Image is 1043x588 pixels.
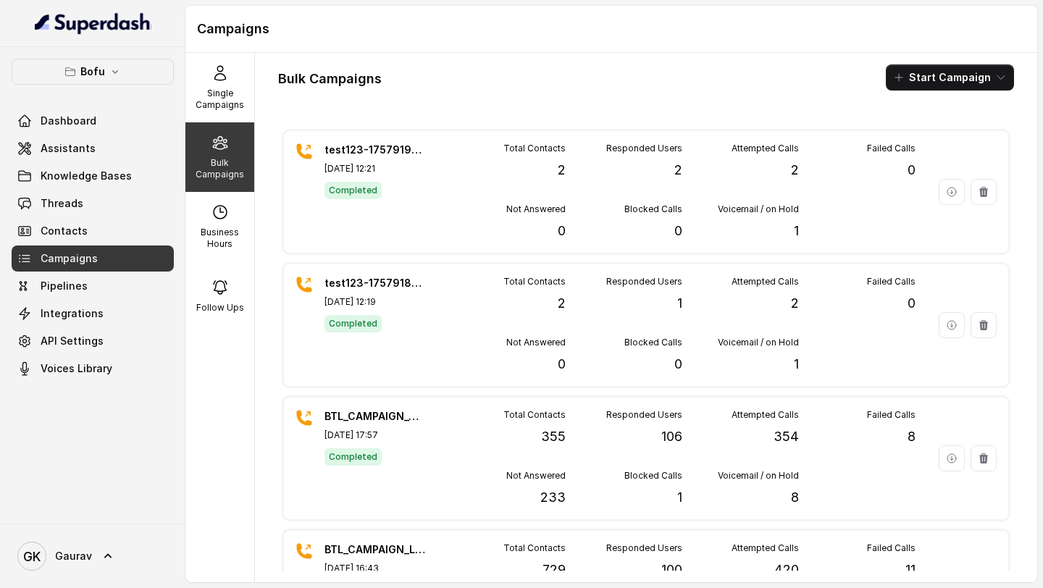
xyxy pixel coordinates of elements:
[791,160,799,180] p: 2
[674,354,682,374] p: 0
[12,536,174,576] a: Gaurav
[677,487,682,508] p: 1
[794,354,799,374] p: 1
[12,328,174,354] a: API Settings
[41,114,96,128] span: Dashboard
[12,273,174,299] a: Pipelines
[324,182,382,199] span: Completed
[41,169,132,183] span: Knowledge Bases
[661,560,682,580] p: 100
[196,302,244,314] p: Follow Ups
[35,12,151,35] img: light.svg
[606,143,682,154] p: Responded Users
[12,301,174,327] a: Integrations
[606,542,682,554] p: Responded Users
[908,293,916,314] p: 0
[12,245,174,272] a: Campaigns
[191,157,248,180] p: Bulk Campaigns
[558,221,566,241] p: 0
[905,560,916,580] p: 11
[791,487,799,508] p: 8
[324,315,382,332] span: Completed
[540,487,566,508] p: 233
[12,356,174,382] a: Voices Library
[624,337,682,348] p: Blocked Calls
[558,354,566,374] p: 0
[41,224,88,238] span: Contacts
[23,549,41,564] text: GK
[324,429,426,441] p: [DATE] 17:57
[324,542,426,557] p: BTL_CAMPAIGN_LUDHIANA_LUDHIANA_120925_01
[543,560,566,580] p: 729
[324,563,426,574] p: [DATE] 16:43
[732,143,799,154] p: Attempted Calls
[908,160,916,180] p: 0
[732,542,799,554] p: Attempted Calls
[718,470,799,482] p: Voicemail / on Hold
[503,542,566,554] p: Total Contacts
[41,251,98,266] span: Campaigns
[324,163,426,175] p: [DATE] 12:21
[324,296,426,308] p: [DATE] 12:19
[503,276,566,287] p: Total Contacts
[12,218,174,244] a: Contacts
[558,160,566,180] p: 2
[506,337,566,348] p: Not Answered
[324,409,426,424] p: BTL_CAMPAIGN_GGN_GURGAON_120925_01
[674,221,682,241] p: 0
[197,17,1026,41] h1: Campaigns
[886,64,1014,91] button: Start Campaign
[908,427,916,447] p: 8
[503,409,566,421] p: Total Contacts
[12,135,174,161] a: Assistants
[624,470,682,482] p: Blocked Calls
[41,306,104,321] span: Integrations
[794,221,799,241] p: 1
[558,293,566,314] p: 2
[41,141,96,156] span: Assistants
[774,427,799,447] p: 354
[80,63,105,80] p: Bofu
[191,88,248,111] p: Single Campaigns
[674,160,682,180] p: 2
[774,560,799,580] p: 420
[41,196,83,211] span: Threads
[606,409,682,421] p: Responded Users
[12,59,174,85] button: Bofu
[191,227,248,250] p: Business Hours
[791,293,799,314] p: 2
[506,203,566,215] p: Not Answered
[732,409,799,421] p: Attempted Calls
[718,203,799,215] p: Voicemail / on Hold
[503,143,566,154] p: Total Contacts
[41,361,112,376] span: Voices Library
[41,279,88,293] span: Pipelines
[677,293,682,314] p: 1
[624,203,682,215] p: Blocked Calls
[55,549,92,563] span: Gaurav
[718,337,799,348] p: Voicemail / on Hold
[324,448,382,466] span: Completed
[278,67,382,91] h1: Bulk Campaigns
[661,427,682,447] p: 106
[12,163,174,189] a: Knowledge Bases
[324,143,426,157] p: test123-1757919062907
[606,276,682,287] p: Responded Users
[506,470,566,482] p: Not Answered
[867,409,916,421] p: Failed Calls
[41,334,104,348] span: API Settings
[541,427,566,447] p: 355
[324,276,426,290] p: test123-1757918963596
[12,190,174,217] a: Threads
[732,276,799,287] p: Attempted Calls
[867,143,916,154] p: Failed Calls
[867,276,916,287] p: Failed Calls
[867,542,916,554] p: Failed Calls
[12,108,174,134] a: Dashboard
